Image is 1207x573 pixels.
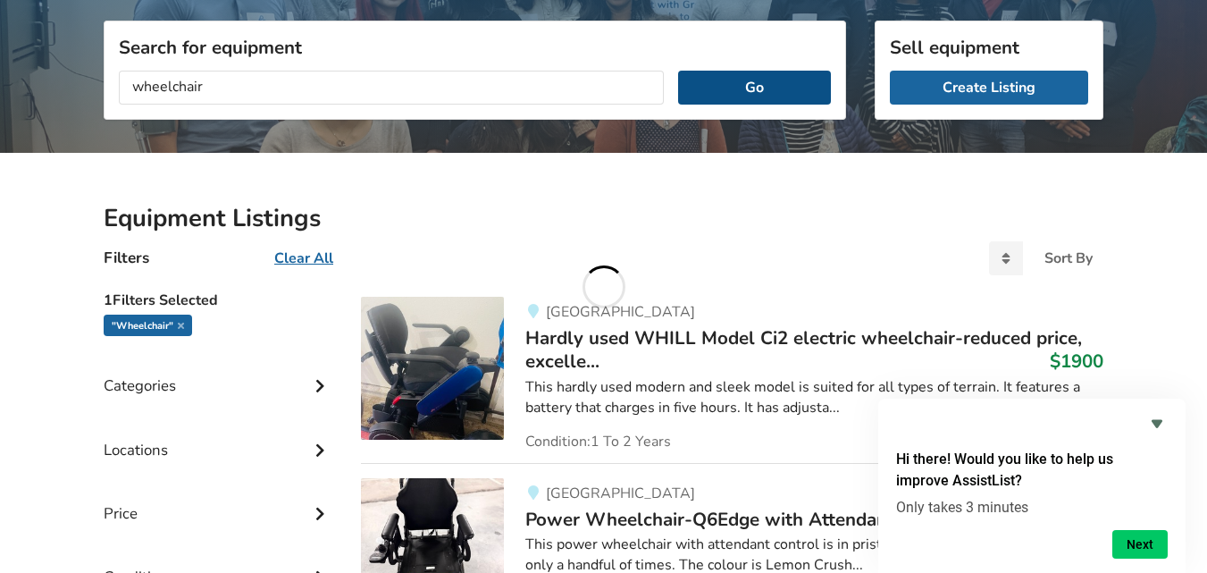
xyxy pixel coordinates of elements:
[104,248,149,268] h4: Filters
[104,282,332,315] h5: 1 Filters Selected
[1146,413,1168,434] button: Hide survey
[896,499,1168,516] p: Only takes 3 minutes
[678,71,831,105] button: Go
[361,297,504,440] img: mobility-hardly used whill model ci2 electric wheelchair-reduced price, excellent value
[274,249,333,268] u: Clear All
[890,36,1088,59] h3: Sell equipment
[1050,350,1103,373] h3: $1900
[104,468,332,532] div: Price
[119,36,831,59] h3: Search for equipment
[1112,530,1168,559] button: Next question
[525,434,671,449] span: Condition: 1 To 2 Years
[890,71,1088,105] a: Create Listing
[1044,251,1093,265] div: Sort By
[546,302,695,322] span: [GEOGRAPHIC_DATA]
[104,315,192,336] div: "wheelchair"
[896,449,1168,492] h2: Hi there! Would you like to help us improve AssistList?
[119,71,664,105] input: I am looking for...
[546,484,695,503] span: [GEOGRAPHIC_DATA]
[896,413,1168,559] div: Hi there! Would you like to help us improve AssistList?
[104,405,332,468] div: Locations
[104,341,332,404] div: Categories
[104,203,1103,234] h2: Equipment Listings
[525,377,1103,418] div: This hardly used modern and sleek model is suited for all types of terrain. It features a battery...
[525,325,1082,374] span: Hardly used WHILL Model Ci2 electric wheelchair-reduced price, excelle...
[361,297,1103,463] a: mobility-hardly used whill model ci2 electric wheelchair-reduced price, excellent value[GEOGRAPHI...
[525,507,1050,532] span: Power Wheelchair-Q6Edge with Attendant Control- like new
